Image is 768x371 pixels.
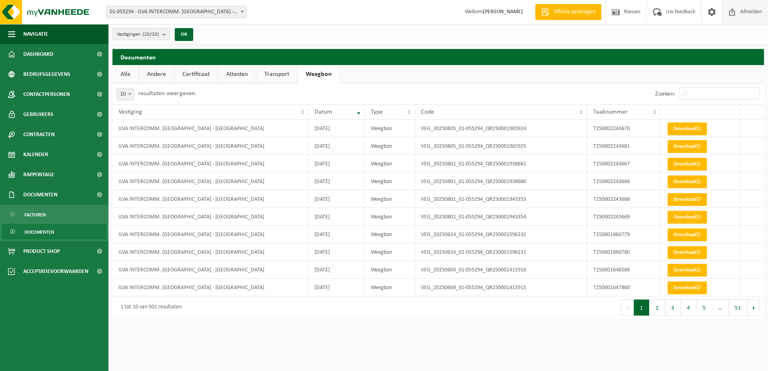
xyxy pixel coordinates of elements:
td: Weegbon [365,120,415,137]
span: Taaknummer [593,109,628,115]
count: (20/20) [143,32,159,37]
button: 51 [729,300,748,316]
td: Weegbon [365,173,415,190]
td: T250002243666 [587,173,661,190]
h2: Documenten [112,49,764,65]
td: [DATE] [308,279,365,296]
td: ILVA INTERCOMM. [GEOGRAPHIC_DATA] - [GEOGRAPHIC_DATA] [112,173,308,190]
td: VEG_20250801_01-055294_QR250001938680 [415,173,588,190]
td: VEG_20250604_01-055294_QR250001415915 [415,279,588,296]
a: Documenten [2,224,106,239]
td: VEG_20250624_01-055294_QR250001596231 [415,243,588,261]
a: Transport [256,65,297,84]
td: [DATE] [308,155,365,173]
div: 1 tot 10 van 501 resultaten [116,300,182,315]
button: 5 [697,300,712,316]
td: [DATE] [308,173,365,190]
span: 10 [116,88,134,100]
td: [DATE] [308,243,365,261]
button: Next [748,300,760,316]
td: [DATE] [308,120,365,137]
td: [DATE] [308,261,365,279]
td: Weegbon [365,137,415,155]
a: Download [668,281,707,294]
span: 01-055294 - ILVA INTERCOMM. EREMBODEGEM - EREMBODEGEM [106,6,246,18]
span: Facturen [25,207,46,222]
td: ILVA INTERCOMM. [GEOGRAPHIC_DATA] - [GEOGRAPHIC_DATA] [112,190,308,208]
strong: [PERSON_NAME] [483,9,523,15]
a: Download [668,228,707,241]
span: Kalender [23,145,48,165]
td: VEG_20250805_01-055294_QR250001965924 [415,120,588,137]
a: Download [668,246,707,259]
a: Download [668,175,707,188]
td: T250001860780 [587,243,661,261]
span: 10 [117,89,134,100]
span: Code [421,109,434,115]
span: Product Shop [23,241,60,261]
span: Contracten [23,124,55,145]
label: Zoeken: [655,91,675,97]
td: ILVA INTERCOMM. [GEOGRAPHIC_DATA] - [GEOGRAPHIC_DATA] [112,137,308,155]
a: Weegbon [298,65,340,84]
span: Bedrijfsgegevens [23,64,70,84]
span: Navigatie [23,24,48,44]
td: [DATE] [308,208,365,226]
button: OK [175,28,193,41]
td: [DATE] [308,137,365,155]
a: Andere [139,65,174,84]
td: VEG_20250604_01-055294_QR250001415916 [415,261,588,279]
a: Download [668,264,707,277]
span: Dashboard [23,44,53,64]
span: Documenten [23,185,57,205]
td: ILVA INTERCOMM. [GEOGRAPHIC_DATA] - [GEOGRAPHIC_DATA] [112,155,308,173]
button: 4 [681,300,697,316]
td: ILVA INTERCOMM. [GEOGRAPHIC_DATA] - [GEOGRAPHIC_DATA] [112,226,308,243]
td: T250002243668 [587,190,661,208]
a: Offerte aanvragen [535,4,601,20]
span: Documenten [25,224,54,240]
span: … [712,300,729,316]
td: T250002243669 [587,208,661,226]
td: [DATE] [308,226,365,243]
button: Previous [621,300,634,316]
span: Vestiging [118,109,142,115]
td: VEG_20250801_01-055294_QR250001943354 [415,208,588,226]
td: Weegbon [365,208,415,226]
span: Offerte aanvragen [551,8,597,16]
span: Gebruikers [23,104,53,124]
span: Datum [315,109,332,115]
td: VEG_20250624_01-055294_QR250001596232 [415,226,588,243]
span: Vestigingen [117,29,159,41]
span: 01-055294 - ILVA INTERCOMM. EREMBODEGEM - EREMBODEGEM [106,6,247,18]
a: Facturen [2,207,106,222]
td: Weegbon [365,226,415,243]
td: T250002243681 [587,137,661,155]
a: Certificaat [174,65,218,84]
a: Attesten [218,65,256,84]
td: ILVA INTERCOMM. [GEOGRAPHIC_DATA] - [GEOGRAPHIC_DATA] [112,243,308,261]
td: Weegbon [365,243,415,261]
span: Type [371,109,383,115]
td: ILVA INTERCOMM. [GEOGRAPHIC_DATA] - [GEOGRAPHIC_DATA] [112,120,308,137]
td: [DATE] [308,190,365,208]
td: Weegbon [365,279,415,296]
td: Weegbon [365,261,415,279]
button: 2 [650,300,665,316]
button: 1 [634,300,650,316]
button: 3 [665,300,681,316]
a: Download [668,158,707,171]
label: resultaten weergeven [138,90,195,97]
span: Contactpersonen [23,84,70,104]
a: Download [668,122,707,135]
td: VEG_20250801_01-055294_QR250001943353 [415,190,588,208]
td: ILVA INTERCOMM. [GEOGRAPHIC_DATA] - [GEOGRAPHIC_DATA] [112,279,308,296]
a: Alle [112,65,139,84]
td: T250002243670 [587,120,661,137]
td: VEG_20250801_01-055294_QR250001938681 [415,155,588,173]
td: VEG_20250805_01-055294_QR250001965925 [415,137,588,155]
td: Weegbon [365,190,415,208]
span: Rapportage [23,165,54,185]
button: Vestigingen(20/20) [112,28,170,40]
a: Download [668,140,707,153]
